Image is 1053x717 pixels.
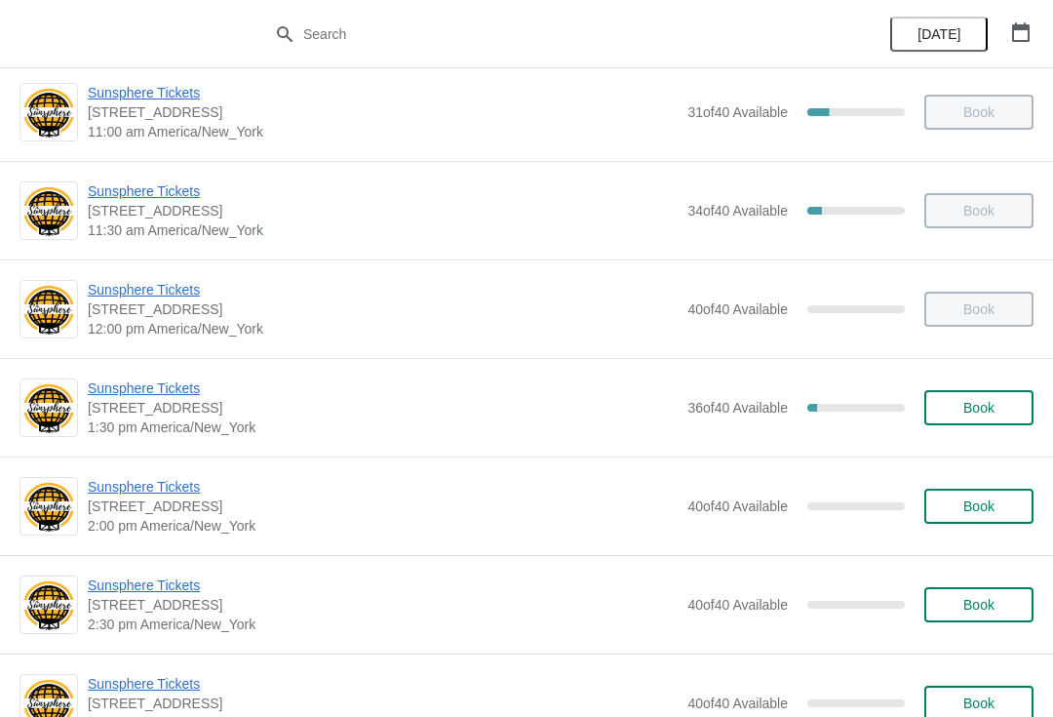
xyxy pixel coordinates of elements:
[687,498,788,514] span: 40 of 40 Available
[687,400,788,416] span: 36 of 40 Available
[20,578,77,632] img: Sunsphere Tickets | 810 Clinch Avenue, Knoxville, TN, USA | 2:30 pm America/New_York
[88,378,678,398] span: Sunsphere Tickets
[687,597,788,613] span: 40 of 40 Available
[687,104,788,120] span: 31 of 40 Available
[88,299,678,319] span: [STREET_ADDRESS]
[924,390,1033,425] button: Book
[88,615,678,634] span: 2:30 pm America/New_York
[924,489,1033,524] button: Book
[687,301,788,317] span: 40 of 40 Available
[88,418,678,437] span: 1:30 pm America/New_York
[88,674,678,694] span: Sunsphere Tickets
[88,201,678,220] span: [STREET_ADDRESS]
[687,696,788,711] span: 40 of 40 Available
[302,17,790,52] input: Search
[687,203,788,219] span: 34 of 40 Available
[963,498,994,514] span: Book
[88,398,678,418] span: [STREET_ADDRESS]
[88,595,678,615] span: [STREET_ADDRESS]
[20,86,77,139] img: Sunsphere Tickets | 810 Clinch Avenue, Knoxville, TN, USA | 11:00 am America/New_York
[88,497,678,516] span: [STREET_ADDRESS]
[890,17,988,52] button: [DATE]
[88,280,678,299] span: Sunsphere Tickets
[963,696,994,711] span: Book
[20,381,77,435] img: Sunsphere Tickets | 810 Clinch Avenue, Knoxville, TN, USA | 1:30 pm America/New_York
[88,516,678,536] span: 2:00 pm America/New_York
[963,400,994,416] span: Book
[917,26,960,42] span: [DATE]
[20,480,77,534] img: Sunsphere Tickets | 810 Clinch Avenue, Knoxville, TN, USA | 2:00 pm America/New_York
[88,477,678,497] span: Sunsphere Tickets
[20,283,77,337] img: Sunsphere Tickets | 810 Clinch Avenue, Knoxville, TN, USA | 12:00 pm America/New_York
[88,83,678,102] span: Sunsphere Tickets
[88,576,678,595] span: Sunsphere Tickets
[88,122,678,141] span: 11:00 am America/New_York
[20,184,77,238] img: Sunsphere Tickets | 810 Clinch Avenue, Knoxville, TN, USA | 11:30 am America/New_York
[88,181,678,201] span: Sunsphere Tickets
[88,319,678,339] span: 12:00 pm America/New_York
[963,597,994,613] span: Book
[924,587,1033,622] button: Book
[88,220,678,240] span: 11:30 am America/New_York
[88,102,678,122] span: [STREET_ADDRESS]
[88,694,678,713] span: [STREET_ADDRESS]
